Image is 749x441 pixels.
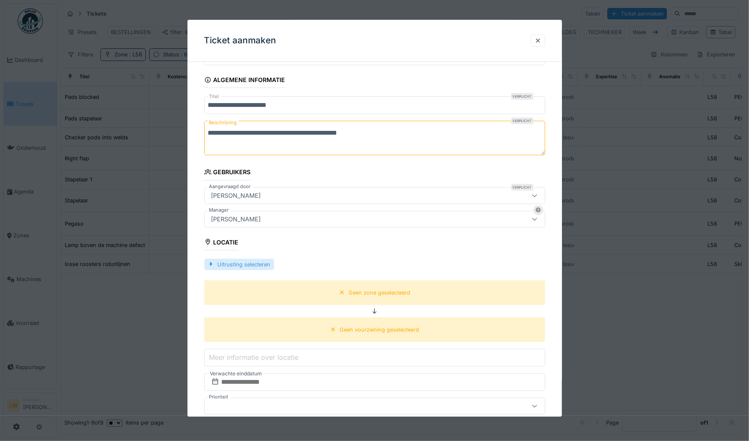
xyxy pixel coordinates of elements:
[204,166,251,181] div: Gebruikers
[349,289,411,297] div: Geen zone geselecteerd
[208,393,230,401] label: Prioriteit
[511,184,533,191] div: Verplicht
[208,191,264,200] div: [PERSON_NAME]
[208,117,239,128] label: Beschrijving
[204,35,277,46] h3: Ticket aanmaken
[511,93,533,100] div: Verplicht
[204,236,239,250] div: Locatie
[208,93,221,100] label: Titel
[209,369,263,378] label: Verwachte einddatum
[208,215,264,224] div: [PERSON_NAME]
[204,74,285,88] div: Algemene informatie
[340,326,419,334] div: Geen voorziening geselecteerd
[208,207,231,214] label: Manager
[511,117,533,124] div: Verplicht
[208,352,301,362] label: Meer informatie over locatie
[208,183,253,190] label: Aangevraagd door
[204,259,274,270] div: Uitrusting selecteren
